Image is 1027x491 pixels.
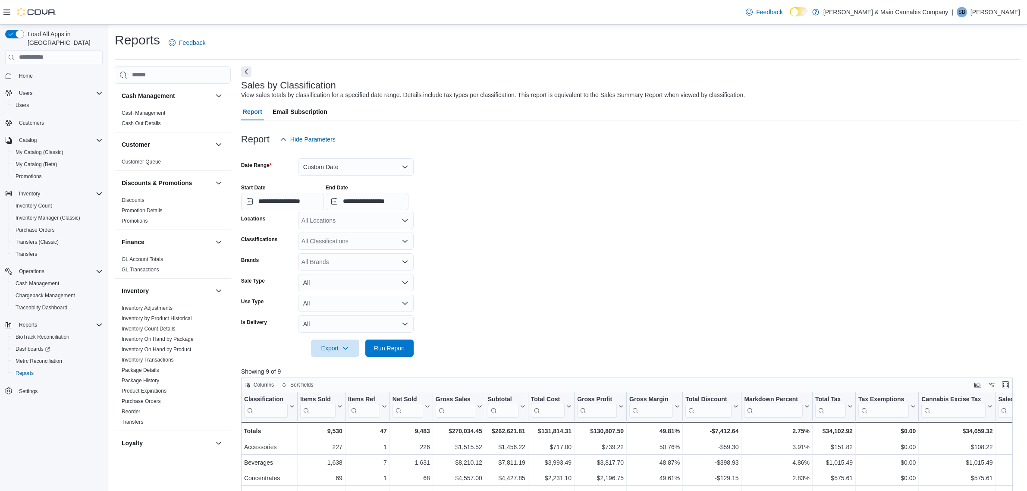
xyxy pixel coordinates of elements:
button: Transfers (Classic) [9,236,106,248]
span: Dashboards [12,344,103,354]
a: Promotions [122,218,148,224]
button: Settings [2,384,106,397]
a: Customer Queue [122,159,161,165]
button: Cash Management [122,91,212,100]
div: Customer [115,157,231,170]
div: Gross Sales [436,395,475,417]
a: Cash Management [12,278,63,289]
div: View sales totals by classification for a specified date range. Details include tax types per cla... [241,91,745,100]
a: GL Account Totals [122,256,163,262]
span: Users [19,90,32,97]
button: Chargeback Management [9,290,106,302]
div: 7 [348,457,387,468]
span: Sort fields [290,381,313,388]
p: Showing 9 of 9 [241,367,1021,376]
span: Inventory Manager (Classic) [16,214,80,221]
button: Catalog [16,135,40,145]
div: $34,059.32 [921,426,992,436]
div: $739.22 [577,442,624,452]
div: Items Sold [300,395,336,403]
span: Settings [16,385,103,396]
button: BioTrack Reconciliation [9,331,106,343]
button: Customers [2,116,106,129]
input: Dark Mode [790,7,808,16]
span: Transfers [12,249,103,259]
span: SB [958,7,965,17]
div: Accessories [244,442,295,452]
span: Promotions [122,217,148,224]
button: Reports [9,367,106,379]
button: Inventory Count [9,200,106,212]
a: Inventory Count [12,201,56,211]
label: Is Delivery [241,319,267,326]
div: $7,811.19 [488,457,525,468]
button: Total Tax [815,395,853,417]
button: Open list of options [402,238,408,245]
a: Feedback [165,34,209,51]
label: Start Date [241,184,266,191]
a: BioTrack Reconciliation [12,332,73,342]
a: Inventory On Hand by Package [122,336,194,342]
div: Tax Exemptions [858,395,909,417]
span: Catalog [16,135,103,145]
span: Hide Parameters [290,135,336,144]
div: Total Cost [531,395,565,417]
a: Customers [16,118,47,128]
span: Export [316,340,354,357]
div: Gross Profit [577,395,617,417]
a: My Catalog (Beta) [12,159,61,170]
div: Markdown Percent [744,395,802,403]
button: Next [241,66,251,77]
button: Keyboard shortcuts [973,380,983,390]
button: Users [2,87,106,99]
span: My Catalog (Classic) [12,147,103,157]
a: Transfers (Classic) [12,237,62,247]
a: Inventory Transactions [122,357,174,363]
button: Inventory Manager (Classic) [9,212,106,224]
span: Feedback [179,38,205,47]
div: $3,817.70 [577,457,624,468]
span: Reports [12,368,103,378]
span: Reports [16,320,103,330]
a: Reorder [122,409,140,415]
button: Users [16,88,36,98]
div: Gross Profit [577,395,617,403]
div: 48.87% [629,457,680,468]
div: 226 [393,442,430,452]
span: Report [243,103,262,120]
button: Metrc Reconciliation [9,355,106,367]
a: Package Details [122,367,159,373]
div: $8,210.12 [436,457,482,468]
button: Gross Margin [629,395,680,417]
button: Custom Date [298,158,414,176]
span: GL Transactions [122,266,159,273]
div: 1,631 [393,457,430,468]
a: Metrc Reconciliation [12,356,66,366]
div: Total Discount [685,395,732,403]
h3: Discounts & Promotions [122,179,192,187]
button: Transfers [9,248,106,260]
div: Totals [244,426,295,436]
div: 227 [300,442,342,452]
div: 9,530 [300,426,342,436]
a: Cash Management [122,110,165,116]
button: Items Ref [348,395,387,417]
span: Metrc Reconciliation [16,358,62,365]
button: Gross Profit [577,395,624,417]
button: Inventory [16,189,44,199]
span: Cash Management [12,278,103,289]
button: Cash Management [214,91,224,101]
div: $3,993.49 [531,457,572,468]
label: Classifications [241,236,278,243]
span: Transfers [122,419,143,425]
span: Inventory [19,190,40,197]
div: 1,638 [300,457,342,468]
a: Inventory Adjustments [122,305,173,311]
button: Columns [242,380,277,390]
span: My Catalog (Beta) [12,159,103,170]
button: Net Sold [393,395,430,417]
button: Finance [214,237,224,247]
span: My Catalog (Classic) [16,149,63,156]
div: $34,102.92 [815,426,853,436]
